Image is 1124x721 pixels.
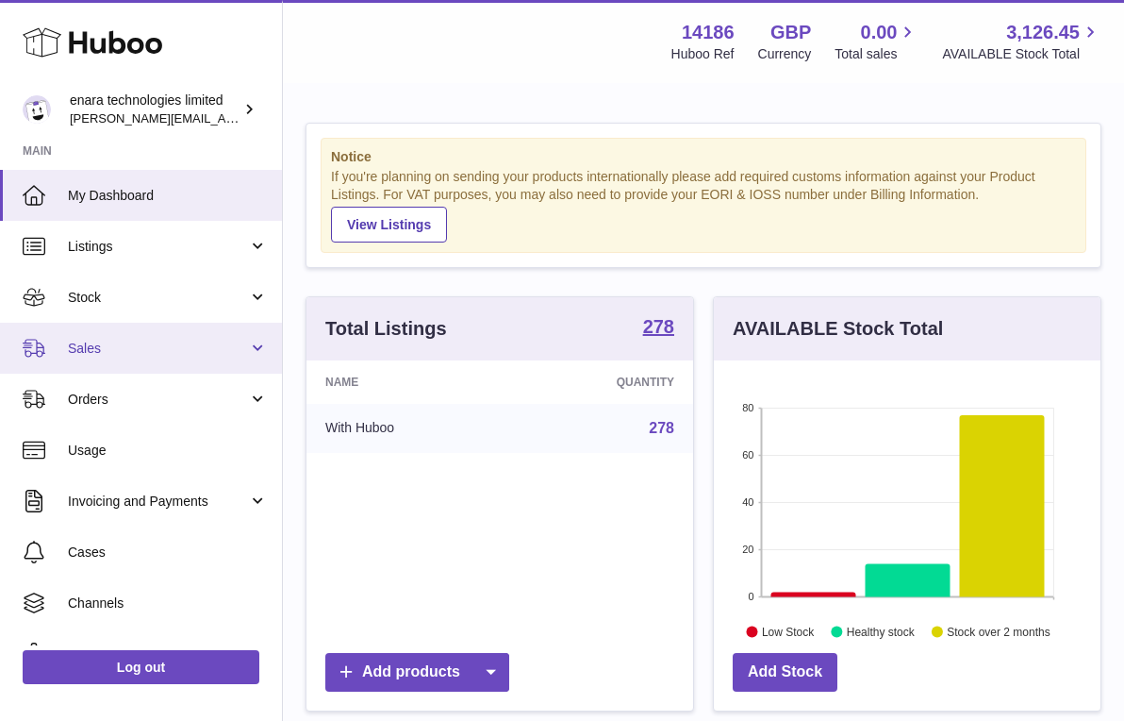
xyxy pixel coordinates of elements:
div: If you're planning on sending your products internationally please add required customs informati... [331,168,1076,242]
text: Stock over 2 months [947,625,1050,638]
h3: Total Listings [325,316,447,342]
span: Channels [68,595,268,612]
text: 40 [742,496,753,508]
a: View Listings [331,207,447,243]
span: Orders [68,391,248,409]
strong: Notice [331,148,1076,166]
a: 3,126.45 AVAILABLE Stock Total [942,20,1101,63]
text: 60 [742,449,753,461]
a: 0.00 Total sales [835,20,918,63]
span: Listings [68,238,248,256]
span: Sales [68,340,248,358]
td: With Huboo [306,404,510,453]
a: 278 [649,420,674,436]
span: 0.00 [861,20,898,45]
img: Dee@enara.co [23,95,51,124]
strong: 14186 [682,20,735,45]
th: Quantity [510,360,693,404]
span: AVAILABLE Stock Total [942,45,1101,63]
a: Add Stock [733,653,837,692]
th: Name [306,360,510,404]
span: Settings [68,646,268,663]
span: My Dashboard [68,187,268,205]
span: Stock [68,289,248,307]
span: Invoicing and Payments [68,493,248,511]
text: 0 [748,591,753,602]
strong: GBP [770,20,811,45]
span: Total sales [835,45,918,63]
text: Healthy stock [847,625,916,638]
text: Low Stock [762,625,815,638]
h3: AVAILABLE Stock Total [733,316,943,342]
span: 3,126.45 [1006,20,1080,45]
span: Usage [68,442,268,460]
span: [PERSON_NAME][EMAIL_ADDRESS][DOMAIN_NAME] [70,110,378,126]
a: Log out [23,650,259,684]
div: enara technologies limited [70,92,240,127]
a: Add products [325,653,509,692]
strong: 278 [643,317,674,336]
text: 80 [742,402,753,413]
div: Huboo Ref [671,45,735,63]
div: Currency [758,45,812,63]
span: Cases [68,544,268,562]
a: 278 [643,317,674,340]
text: 20 [742,544,753,555]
